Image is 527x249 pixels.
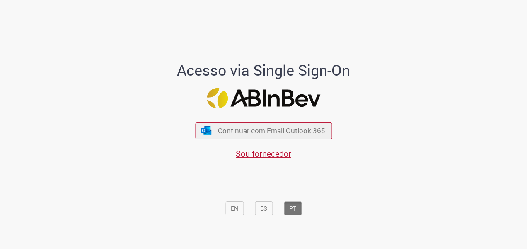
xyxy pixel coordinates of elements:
[207,88,320,108] img: Logo ABInBev
[201,126,212,135] img: ícone Azure/Microsoft 360
[225,201,244,215] button: EN
[284,201,302,215] button: PT
[149,62,379,79] h1: Acesso via Single Sign-On
[195,122,332,139] button: ícone Azure/Microsoft 360 Continuar com Email Outlook 365
[236,148,291,159] a: Sou fornecedor
[218,126,325,136] span: Continuar com Email Outlook 365
[255,201,273,215] button: ES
